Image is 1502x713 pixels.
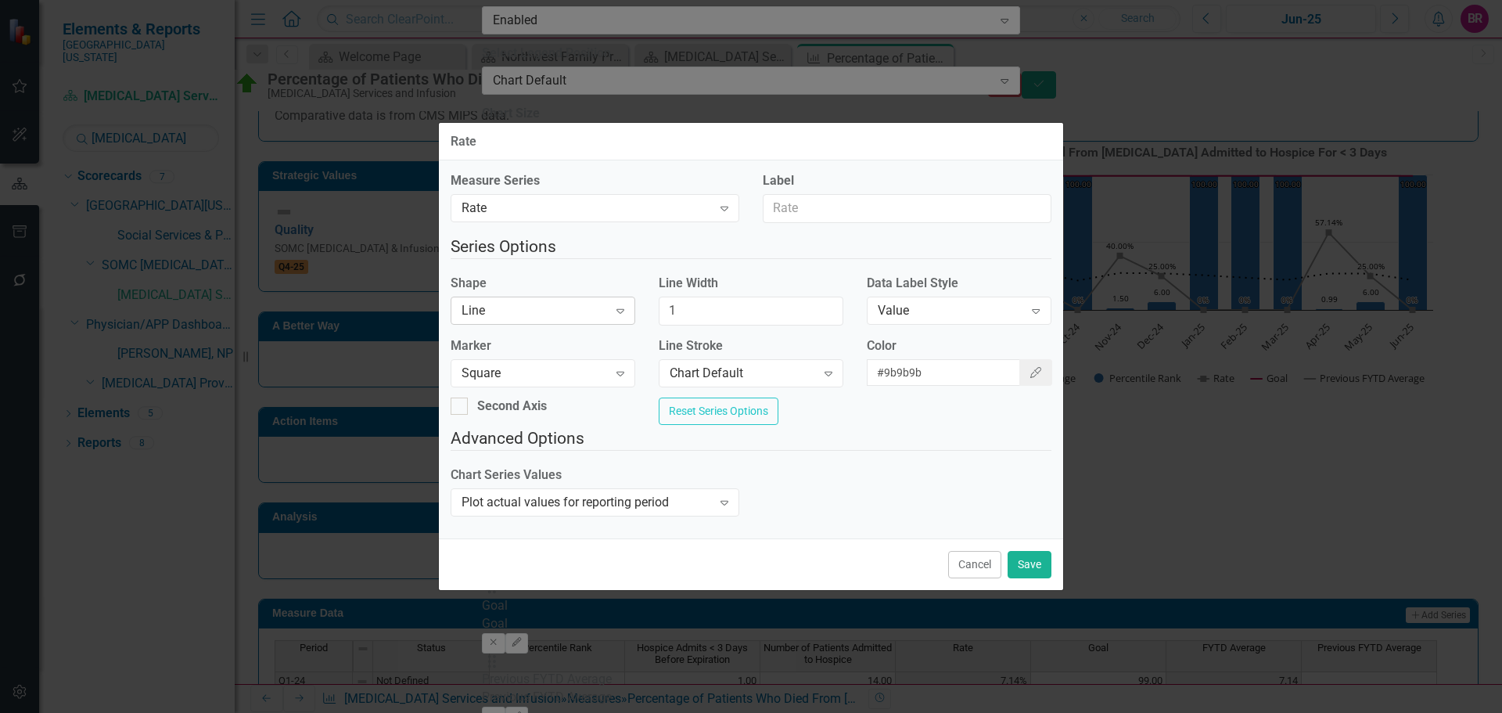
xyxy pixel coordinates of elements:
label: Color [867,337,1051,355]
legend: Advanced Options [451,427,1051,451]
div: Plot actual values for reporting period [462,494,712,512]
label: Line Width [659,275,843,293]
div: Line [462,302,608,320]
label: Line Stroke [659,337,843,355]
label: Label [763,172,1051,190]
label: Shape [451,275,635,293]
legend: Series Options [451,235,1051,259]
div: Rate [462,200,712,218]
input: Rate [763,194,1051,223]
input: Chart Default [659,297,843,326]
div: Second Axis [477,398,547,416]
input: Chart Default [867,359,1021,386]
div: Chart Default [670,364,816,382]
label: Measure Series [451,172,739,190]
button: Cancel [948,551,1001,578]
label: Data Label Style [867,275,1051,293]
label: Chart Series Values [451,466,739,484]
button: Save [1008,551,1051,578]
button: Reset Series Options [659,398,778,425]
label: Marker [451,337,635,355]
div: Rate [451,135,476,149]
div: Value [878,302,1024,320]
div: Square [462,364,608,382]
